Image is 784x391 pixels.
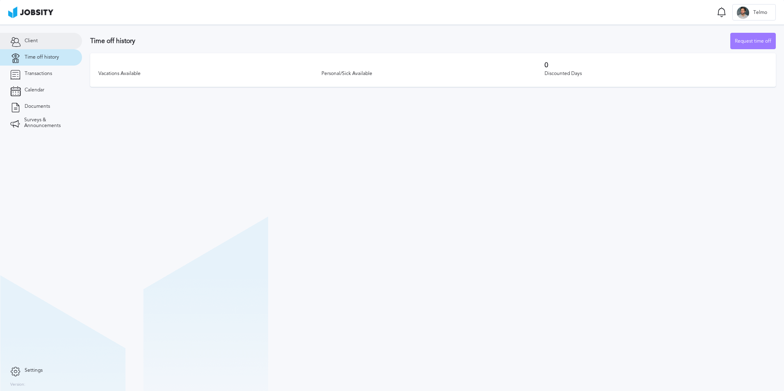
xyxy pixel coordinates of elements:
label: Version: [10,382,25,387]
span: Documents [25,104,50,109]
span: Time off history [25,55,59,60]
div: T [737,7,749,19]
h3: Time off history [90,37,730,45]
span: Surveys & Announcements [24,117,72,129]
span: Transactions [25,71,52,77]
img: ab4bad089aa723f57921c736e9817d99.png [8,7,53,18]
span: Settings [25,368,43,373]
div: Discounted Days [545,71,768,77]
span: Telmo [749,10,771,16]
span: Client [25,38,38,44]
span: Calendar [25,87,44,93]
div: Vacations Available [98,71,321,77]
button: Request time off [730,33,776,49]
div: Personal/Sick Available [321,71,545,77]
button: TTelmo [732,4,776,20]
h3: 0 [545,61,768,69]
div: Request time off [731,33,775,50]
